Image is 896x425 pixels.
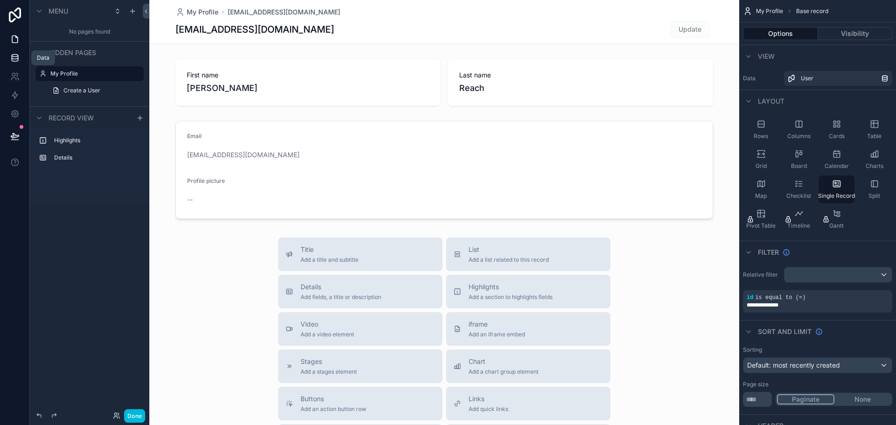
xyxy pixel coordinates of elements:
[446,275,610,308] button: HighlightsAdd a section to highlights fields
[301,320,354,329] span: Video
[278,349,442,383] button: StagesAdd a stages element
[756,162,767,170] span: Grid
[469,256,549,264] span: Add a list related to this record
[469,245,549,254] span: List
[301,405,366,413] span: Add an action button row
[469,331,525,338] span: Add an iframe embed
[446,387,610,420] button: LinksAdd quick links
[124,409,145,423] button: Done
[796,7,828,15] span: Base record
[856,146,892,174] button: Charts
[784,71,892,86] a: User
[801,75,813,82] span: User
[747,361,840,369] span: Default: most recently created
[49,7,68,16] span: Menu
[787,132,811,140] span: Columns
[469,405,508,413] span: Add quick links
[301,394,366,404] span: Buttons
[743,75,780,82] label: Data
[818,192,855,200] span: Single Record
[278,312,442,346] button: VideoAdd a video element
[868,192,880,200] span: Split
[781,146,817,174] button: Board
[446,349,610,383] button: ChartAdd a chart group element
[856,175,892,203] button: Split
[63,87,100,94] span: Create a User
[446,237,610,271] button: ListAdd a list related to this record
[781,205,817,233] button: Timeline
[781,175,817,203] button: Checklist
[866,162,883,170] span: Charts
[743,116,779,144] button: Rows
[834,394,891,404] button: None
[49,48,96,57] span: Hidden pages
[469,357,539,366] span: Chart
[829,222,844,230] span: Gantt
[54,154,136,161] label: Details
[301,331,354,338] span: Add a video element
[791,162,807,170] span: Board
[301,282,381,292] span: Details
[747,294,753,301] span: id
[50,70,138,77] label: My Profile
[278,237,442,271] button: TitleAdd a title and subtitle
[47,83,144,98] a: Create a User
[819,146,854,174] button: Calendar
[819,116,854,144] button: Cards
[278,275,442,308] button: DetailsAdd fields, a title or description
[469,394,508,404] span: Links
[743,357,892,373] button: Default: most recently created
[867,132,882,140] span: Table
[30,129,149,174] div: scrollable content
[743,271,780,279] label: Relative filter
[228,7,340,17] a: [EMAIL_ADDRESS][DOMAIN_NAME]
[856,116,892,144] button: Table
[758,52,775,61] span: View
[825,162,849,170] span: Calendar
[829,132,845,140] span: Cards
[818,27,893,40] button: Visibility
[746,222,776,230] span: Pivot Table
[743,381,769,388] label: Page size
[37,54,49,62] div: Data
[446,312,610,346] button: iframeAdd an iframe embed
[754,132,768,140] span: Rows
[781,116,817,144] button: Columns
[301,293,381,301] span: Add fields, a title or description
[758,97,784,106] span: Layout
[756,7,783,15] span: My Profile
[175,7,218,17] a: My Profile
[755,294,805,301] span: is equal to (=)
[743,346,762,354] label: Sorting
[301,357,357,366] span: Stages
[278,387,442,420] button: ButtonsAdd an action button row
[786,192,811,200] span: Checklist
[819,205,854,233] button: Gantt
[187,7,218,17] span: My Profile
[469,368,539,376] span: Add a chart group element
[469,282,553,292] span: Highlights
[777,394,834,404] button: Paginate
[301,368,357,376] span: Add a stages element
[743,146,779,174] button: Grid
[469,293,553,301] span: Add a section to highlights fields
[755,192,767,200] span: Map
[469,320,525,329] span: iframe
[301,245,358,254] span: Title
[30,22,149,41] div: No pages found
[49,113,94,123] span: Record view
[743,205,779,233] button: Pivot Table
[787,222,810,230] span: Timeline
[301,256,358,264] span: Add a title and subtitle
[54,137,136,144] label: Highlights
[758,327,812,336] span: Sort And Limit
[743,27,818,40] button: Options
[819,175,854,203] button: Single Record
[175,23,334,36] h1: [EMAIL_ADDRESS][DOMAIN_NAME]
[743,175,779,203] button: Map
[758,248,779,257] span: Filter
